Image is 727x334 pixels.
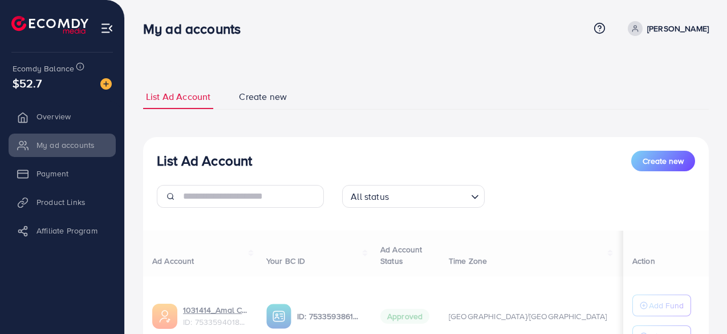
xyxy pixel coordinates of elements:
[13,63,74,74] span: Ecomdy Balance
[342,185,485,208] div: Search for option
[157,152,252,169] h3: List Ad Account
[392,186,466,205] input: Search for option
[100,22,113,35] img: menu
[146,90,210,103] span: List Ad Account
[647,22,709,35] p: [PERSON_NAME]
[643,155,684,167] span: Create new
[143,21,250,37] h3: My ad accounts
[13,75,42,91] span: $52.7
[631,151,695,171] button: Create new
[11,16,88,34] img: logo
[623,21,709,36] a: [PERSON_NAME]
[100,78,112,90] img: image
[239,90,287,103] span: Create new
[348,188,391,205] span: All status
